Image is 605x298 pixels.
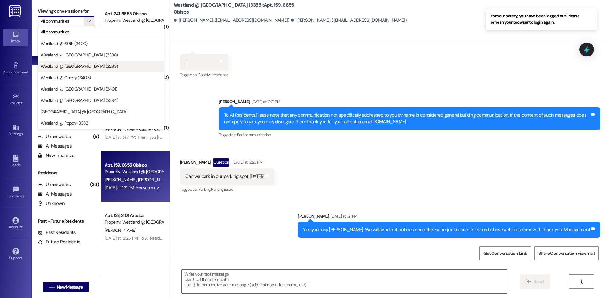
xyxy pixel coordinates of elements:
[219,130,600,139] div: Tagged as:
[49,285,54,290] i: 
[329,213,358,219] div: [DATE] at 1:21 PM
[41,29,69,35] span: All communities
[371,119,406,125] a: [DOMAIN_NAME]
[9,5,22,17] img: ResiDesk Logo
[231,159,262,166] div: [DATE] at 12:23 PM
[89,180,101,190] div: (26)
[3,29,28,46] a: Inbox
[180,70,228,79] div: Tagged as:
[57,284,83,290] span: New Message
[32,122,101,128] div: Prospects
[41,63,118,69] span: Westland @ [GEOGRAPHIC_DATA] (3283)
[105,17,163,24] div: Property: Westland @ [GEOGRAPHIC_DATA] (3388)
[174,2,300,15] b: Westland @ [GEOGRAPHIC_DATA] (3388): Apt. 159, 6655 Obispo
[38,6,94,16] label: Viewing conversations for
[534,246,599,260] button: Share Conversation via email
[105,126,148,132] span: [PERSON_NAME]-Rule
[213,158,229,166] div: Question
[105,26,136,31] span: [PERSON_NAME]
[105,219,163,225] div: Property: Westland @ [GEOGRAPHIC_DATA] (3388)
[534,278,544,285] span: Send
[38,200,65,207] div: Unknown
[520,274,550,289] button: Send
[3,215,28,232] a: Account
[38,143,72,149] div: All Messages
[3,184,28,201] a: Templates •
[38,239,80,245] div: Future Residents
[291,17,407,24] div: [PERSON_NAME]. ([EMAIL_ADDRESS][DOMAIN_NAME])
[3,153,28,170] a: Leads
[237,132,271,137] span: Bad communication
[174,17,290,24] div: [PERSON_NAME]. ([EMAIL_ADDRESS][DOMAIN_NAME])
[38,181,71,188] div: Unanswered
[32,218,101,225] div: Past + Future Residents
[483,250,527,257] span: Get Conversation Link
[41,16,84,26] input: All communities
[28,69,29,73] span: •
[41,86,117,92] span: Westland @ [GEOGRAPHIC_DATA] (3401)
[148,126,179,132] span: [PERSON_NAME]
[3,122,28,139] a: Buildings
[198,72,228,78] span: Positive response
[41,97,118,103] span: Westland @ [GEOGRAPHIC_DATA] (3394)
[579,279,584,284] i: 
[87,19,91,24] i: 
[219,98,600,107] div: [PERSON_NAME]
[250,98,280,105] div: [DATE] at 12:21 PM
[138,177,169,183] span: [PERSON_NAME]
[180,158,274,168] div: [PERSON_NAME]
[211,187,233,192] span: Parking issue
[43,282,89,292] button: New Message
[105,177,138,183] span: [PERSON_NAME]
[180,185,274,194] div: Tagged as:
[41,108,127,115] span: [GEOGRAPHIC_DATA] @ [GEOGRAPHIC_DATA]
[41,74,91,81] span: Westland @ Cherry (3403)
[24,193,25,197] span: •
[41,120,89,126] span: Westland @ Poppy (3383)
[303,226,590,233] div: Yes you may [PERSON_NAME]. We will send out notices once the EV project requests for us to have v...
[298,213,600,222] div: [PERSON_NAME]
[3,91,28,108] a: Site Visit •
[3,246,28,263] a: Support
[198,187,211,192] span: Parking ,
[105,134,320,140] div: [DATE] at 1:47 PM: Thank you [PERSON_NAME], I do have a question- how would I go about making a n...
[185,59,186,65] div: I
[491,13,592,25] span: For your safety, you have been logged out. Please refresh your browser to login again.
[539,250,595,257] span: Share Conversation via email
[185,173,264,180] div: Can we park in our parking spot [DATE]?
[105,162,163,168] div: Apt. 159, 6655 Obispo
[41,52,118,58] span: Westland @ [GEOGRAPHIC_DATA] (3388)
[32,170,101,176] div: Residents
[91,132,101,142] div: (5)
[483,6,490,12] button: Close toast
[105,10,163,17] div: Apt. 241, 6655 Obispo
[105,212,163,219] div: Apt. 133, 3101 Artesia
[224,112,590,126] div: To All Residents,Please note that any communication not specifically addressed to you by name is ...
[23,100,24,104] span: •
[38,133,71,140] div: Unanswered
[479,246,531,260] button: Get Conversation Link
[105,168,163,175] div: Property: Westland @ [GEOGRAPHIC_DATA] (3388)
[38,191,72,197] div: All Messages
[38,229,76,236] div: Past Residents
[32,36,101,42] div: Prospects + Residents
[105,227,136,233] span: [PERSON_NAME]
[105,185,398,190] div: [DATE] at 1:21 PM: Yes you may [PERSON_NAME]. We will send out notices once the EV project reques...
[38,152,74,159] div: New Inbounds
[526,279,531,284] i: 
[41,40,88,47] span: Westland @ 69th (3400)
